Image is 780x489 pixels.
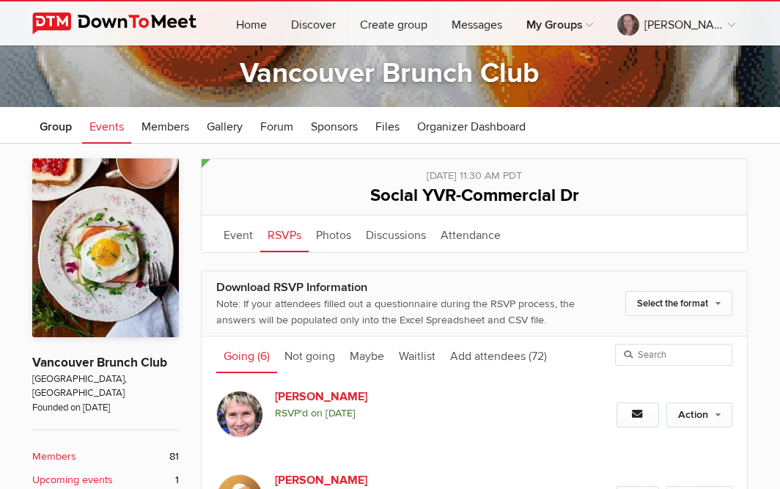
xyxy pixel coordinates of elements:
[32,449,179,465] a: Members 81
[216,391,263,438] img: Monique
[216,216,260,252] a: Event
[309,216,358,252] a: Photos
[32,107,79,144] a: Group
[443,337,554,373] a: Add attendees (72)
[32,449,76,465] b: Members
[260,120,293,134] span: Forum
[666,402,732,427] a: Action
[275,471,457,489] a: [PERSON_NAME]
[358,216,433,252] a: Discussions
[216,159,732,184] div: [DATE] 11:30 AM PDT
[257,349,270,364] span: (6)
[32,472,179,488] a: Upcoming events 1
[529,349,547,364] span: (72)
[342,337,391,373] a: Maybe
[141,120,189,134] span: Members
[279,1,347,45] a: Discover
[224,1,279,45] a: Home
[40,120,72,134] span: Group
[260,216,309,252] a: RSVPs
[615,344,732,366] input: Search
[134,107,196,144] a: Members
[368,107,407,144] a: Files
[417,120,526,134] span: Organizer Dashboard
[32,12,219,34] img: DownToMeet
[311,120,358,134] span: Sponsors
[199,107,250,144] a: Gallery
[433,216,508,252] a: Attendance
[169,449,179,465] span: 81
[303,107,365,144] a: Sponsors
[32,355,167,370] a: Vancouver Brunch Club
[275,405,578,422] span: RSVP'd on
[82,107,131,144] a: Events
[625,291,732,316] a: Select the format
[410,107,533,144] a: Organizer Dashboard
[391,337,443,373] a: Waitlist
[277,337,342,373] a: Not going
[216,337,277,373] a: Going (6)
[370,185,579,206] span: Social YVR-Commercial Dr
[207,120,243,134] span: Gallery
[375,120,400,134] span: Files
[32,372,179,401] span: [GEOGRAPHIC_DATA], [GEOGRAPHIC_DATA]
[253,107,301,144] a: Forum
[240,56,540,90] a: Vancouver Brunch Club
[216,279,578,297] div: Download RSVP Information
[325,407,356,419] i: [DATE]
[275,388,457,405] a: [PERSON_NAME]
[32,401,179,415] span: Founded on [DATE]
[515,1,605,45] a: My Groups
[216,296,578,328] div: Note: If your attendees filled out a questionnaire during the RSVP process, the answers will be p...
[175,472,179,488] span: 1
[32,158,179,337] img: Vancouver Brunch Club
[440,1,514,45] a: Messages
[606,1,747,45] a: [PERSON_NAME]
[32,472,113,488] b: Upcoming events
[89,120,124,134] span: Events
[348,1,439,45] a: Create group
